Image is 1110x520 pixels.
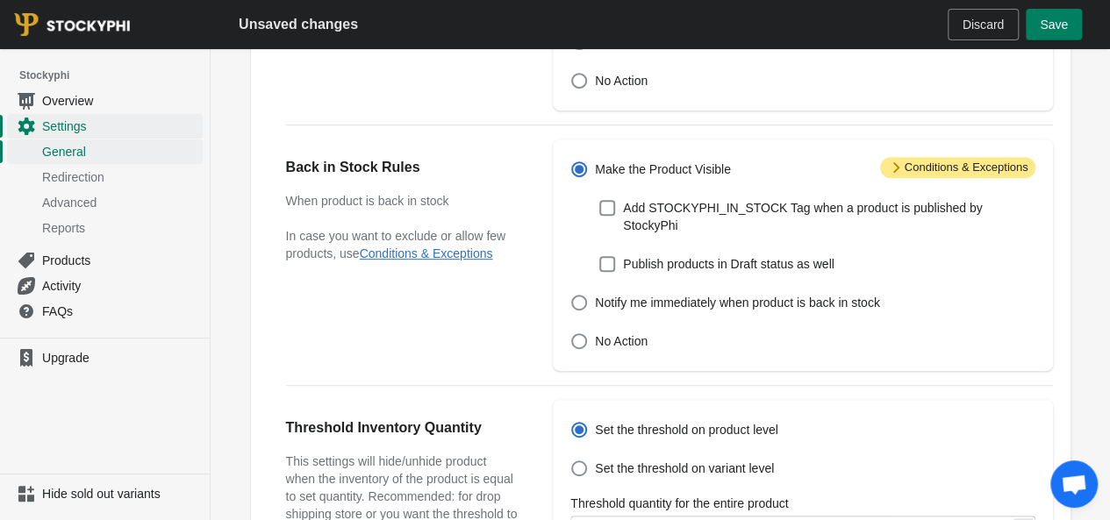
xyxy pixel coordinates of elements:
span: Redirection [42,168,199,186]
p: In case you want to exclude or allow few products, use [286,227,519,262]
span: Set the threshold on product level [595,421,778,438]
span: No Action [595,72,648,89]
h2: Threshold Inventory Quantity [286,417,519,438]
a: Redirection [7,164,203,189]
span: Notify me immediately when product is back in stock [595,294,879,311]
span: Reports [42,219,199,237]
span: Settings [42,118,199,135]
span: General [42,143,199,160]
span: Stockyphi [19,67,210,84]
a: Open chat [1050,460,1098,508]
span: Advanced [42,194,199,211]
span: Make the Product Visible [595,160,731,178]
a: Activity [7,273,203,298]
a: Advanced [7,189,203,215]
span: Hide sold out variants [42,485,199,502]
span: Products [42,252,199,269]
span: FAQs [42,303,199,320]
a: Upgrade [7,345,203,370]
a: FAQs [7,298,203,324]
a: Hide sold out variants [7,481,203,506]
span: No Action [595,332,648,350]
span: Activity [42,277,199,295]
a: Overview [7,88,203,113]
span: Conditions & Exceptions [880,157,1035,178]
h3: When product is back in stock [286,192,519,210]
span: Set the threshold on variant level [595,459,774,477]
a: Reports [7,215,203,240]
span: Overview [42,92,199,110]
button: Conditions & Exceptions [360,246,493,260]
h2: Unsaved changes [239,14,358,35]
span: Upgrade [42,349,199,367]
a: General [7,139,203,164]
label: Threshold quantity for the entire product [570,495,788,512]
button: Save [1026,9,1082,40]
span: Save [1040,18,1068,32]
a: Settings [7,113,203,139]
a: Products [7,247,203,273]
button: Discard [948,9,1019,40]
span: Discard [963,18,1004,32]
span: Publish products in Draft status as well [623,255,834,273]
h2: Back in Stock Rules [286,157,519,178]
span: Add STOCKYPHI_IN_STOCK Tag when a product is published by StockyPhi [623,199,1035,234]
